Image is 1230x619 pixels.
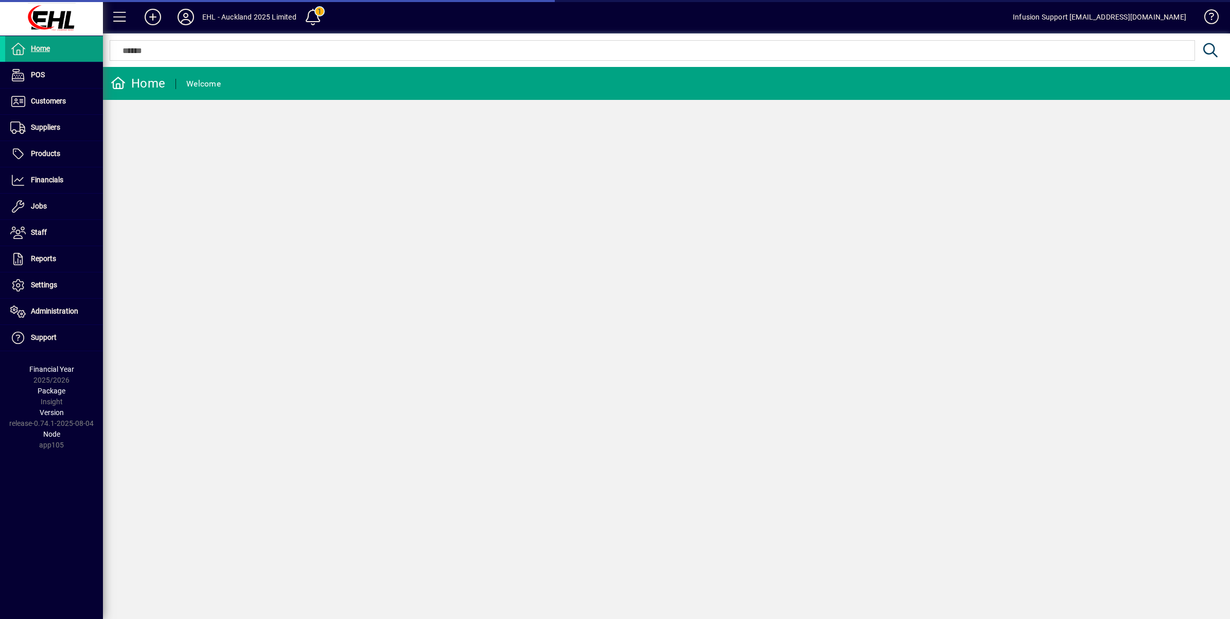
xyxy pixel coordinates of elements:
a: Customers [5,89,103,114]
a: Suppliers [5,115,103,141]
span: Version [40,408,64,417]
button: Profile [169,8,202,26]
a: POS [5,62,103,88]
a: Reports [5,246,103,272]
button: Add [136,8,169,26]
span: Node [43,430,60,438]
span: Administration [31,307,78,315]
span: POS [31,71,45,79]
span: Support [31,333,57,341]
span: Suppliers [31,123,60,131]
a: Products [5,141,103,167]
a: Knowledge Base [1197,2,1217,36]
span: Reports [31,254,56,263]
span: Package [38,387,65,395]
span: Staff [31,228,47,236]
a: Administration [5,299,103,324]
a: Staff [5,220,103,246]
div: Welcome [186,76,221,92]
span: Financial Year [29,365,74,373]
a: Financials [5,167,103,193]
span: Products [31,149,60,158]
div: Home [111,75,165,92]
span: Settings [31,281,57,289]
span: Home [31,44,50,53]
a: Settings [5,272,103,298]
div: EHL - Auckland 2025 Limited [202,9,296,25]
div: Infusion Support [EMAIL_ADDRESS][DOMAIN_NAME] [1013,9,1186,25]
a: Support [5,325,103,351]
a: Jobs [5,194,103,219]
span: Financials [31,176,63,184]
span: Jobs [31,202,47,210]
span: Customers [31,97,66,105]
